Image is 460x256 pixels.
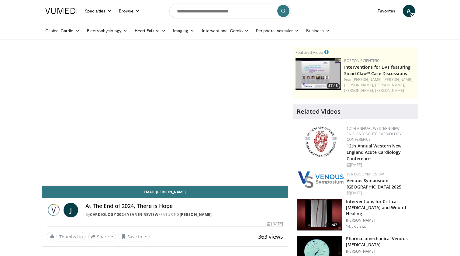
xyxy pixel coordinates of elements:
[56,234,58,240] span: 1
[303,25,334,37] a: Business
[347,162,413,168] div: [DATE]
[346,249,414,254] p: [PERSON_NAME]
[347,143,401,161] a: 12th Annual Western New England Acute Cardiology Conference
[81,5,116,17] a: Specialties
[403,5,415,17] a: A
[347,190,413,196] div: [DATE]
[296,50,323,55] small: Featured Video
[42,186,288,198] a: Email [PERSON_NAME]
[347,171,385,177] a: Venous Symposium
[169,4,291,18] input: Search topics, interventions
[346,199,414,217] h3: Interventions for Critical [MEDICAL_DATA] and Wound Healing
[325,222,340,228] span: 11:42
[344,64,410,76] a: Interventions for DVT featuring SmartClaw™ Case Discussions
[258,233,283,240] span: 363 views
[45,8,78,14] img: VuMedi Logo
[344,82,374,88] a: [PERSON_NAME],
[296,58,341,90] a: 57:48
[64,203,78,217] a: J
[83,25,131,37] a: Electrophysiology
[42,25,83,37] a: Clinical Cardio
[304,126,338,158] img: 0954f259-7907-4053-a817-32a96463ecc8.png.150x105_q85_autocrop_double_scale_upscale_version-0.2.png
[47,203,61,217] img: Cardiology 2024 Year in Review
[297,199,414,231] a: 11:42 Interventions for Critical [MEDICAL_DATA] and Wound Healing [PERSON_NAME] 14.5K views
[344,88,374,93] a: [PERSON_NAME],
[252,25,303,37] a: Peripheral Vascular
[383,77,413,82] a: [PERSON_NAME],
[297,199,342,230] img: 243716_0000_1.png.150x105_q85_crop-smart_upscale.jpg
[347,178,401,190] a: Venous Symposium [GEOGRAPHIC_DATA] 2025
[375,88,404,93] a: [PERSON_NAME]
[374,5,399,17] a: Favorites
[85,212,283,217] div: By FEATURING
[298,171,344,188] img: 38765b2d-a7cd-4379-b3f3-ae7d94ee6307.png.150x105_q85_autocrop_double_scale_upscale_version-0.2.png
[169,25,198,37] a: Imaging
[344,77,416,93] div: Feat.
[346,224,366,229] p: 14.5K views
[198,25,253,37] a: Interventional Cardio
[131,25,169,37] a: Heart Failure
[88,232,116,241] button: Share
[296,58,341,90] img: f80d5c17-e695-4770-8d66-805e03df8342.150x105_q85_crop-smart_upscale.jpg
[346,236,414,248] h3: Pharmacomechanical Venous [MEDICAL_DATA]
[344,58,379,63] a: Boston Scientific
[327,83,340,88] span: 57:48
[90,212,158,217] a: Cardiology 2024 Year in Review
[267,221,283,227] div: [DATE]
[85,203,283,209] h4: At The End of 2024, There is Hope
[180,212,212,217] a: [PERSON_NAME]
[297,108,341,115] h4: Related Videos
[346,218,414,223] p: [PERSON_NAME]
[353,77,382,82] a: [PERSON_NAME],
[375,82,405,88] a: [PERSON_NAME],
[119,232,150,241] button: Save to
[347,126,402,142] a: 12th Annual Western New England Acute Cardiology Conference
[47,232,86,241] a: 1 Thumbs Up
[115,5,143,17] a: Browse
[42,47,288,186] video-js: Video Player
